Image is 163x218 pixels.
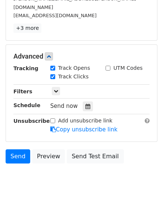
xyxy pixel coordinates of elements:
[58,117,113,125] label: Add unsubscribe link
[13,52,150,60] h5: Advanced
[32,149,65,163] a: Preview
[67,149,123,163] a: Send Test Email
[13,65,38,71] strong: Tracking
[126,182,163,218] iframe: Chat Widget
[13,24,41,33] a: +3 more
[6,149,30,163] a: Send
[13,118,50,124] strong: Unsubscribe
[58,73,89,81] label: Track Clicks
[50,103,78,109] span: Send now
[13,13,97,18] small: [EMAIL_ADDRESS][DOMAIN_NAME]
[50,126,117,133] a: Copy unsubscribe link
[13,88,32,94] strong: Filters
[13,102,40,108] strong: Schedule
[58,64,90,72] label: Track Opens
[113,64,142,72] label: UTM Codes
